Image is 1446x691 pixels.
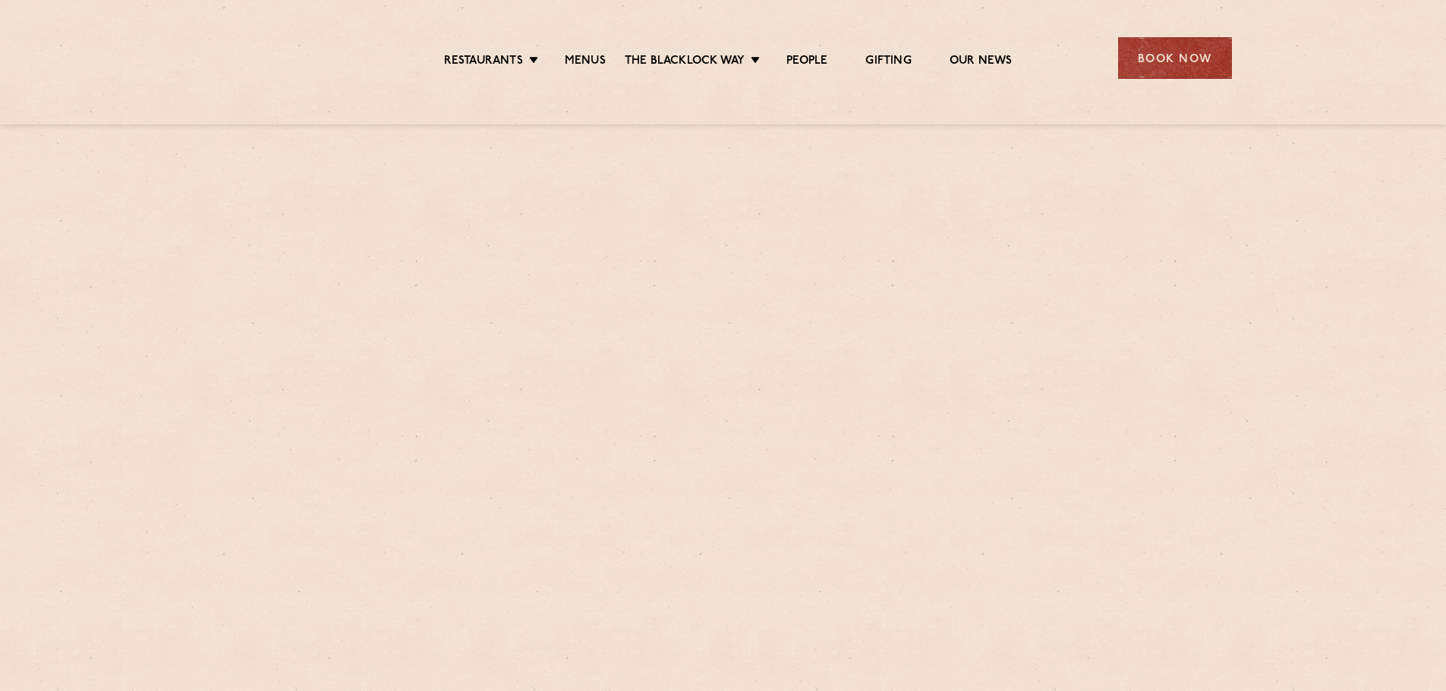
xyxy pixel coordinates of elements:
[1118,37,1232,79] div: Book Now
[215,14,346,102] img: svg%3E
[786,54,827,71] a: People
[625,54,745,71] a: The Blacklock Way
[950,54,1013,71] a: Our News
[565,54,606,71] a: Menus
[865,54,911,71] a: Gifting
[444,54,523,71] a: Restaurants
